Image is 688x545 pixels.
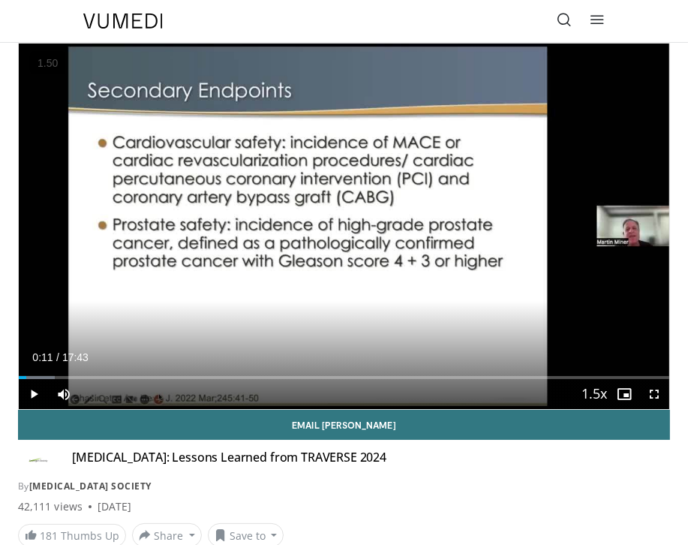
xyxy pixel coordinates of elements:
[98,499,131,514] div: [DATE]
[19,376,669,379] div: Progress Bar
[609,379,639,409] button: Enable picture-in-picture mode
[18,480,670,493] div: By
[18,499,83,514] span: 42,111 views
[18,410,670,440] a: Email [PERSON_NAME]
[56,351,59,363] span: /
[19,379,49,409] button: Play
[40,528,58,543] span: 181
[639,379,669,409] button: Fullscreen
[62,351,89,363] span: 17:43
[83,14,163,29] img: VuMedi Logo
[32,351,53,363] span: 0:11
[18,450,60,474] img: Androgen Society
[49,379,79,409] button: Mute
[19,44,669,409] video-js: Video Player
[579,379,609,409] button: Playback Rate
[29,480,152,492] a: [MEDICAL_DATA] Society
[72,450,386,474] h4: [MEDICAL_DATA]: Lessons Learned from TRAVERSE 2024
